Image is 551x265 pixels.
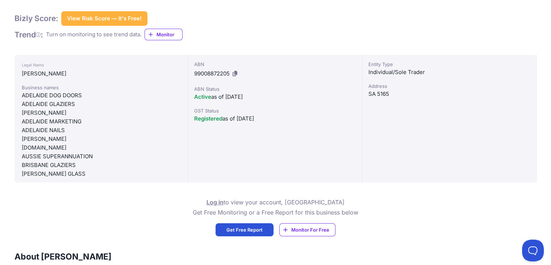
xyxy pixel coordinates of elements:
div: as of [DATE] [194,93,356,101]
a: Monitor For Free [279,223,335,236]
div: ABN Status [194,85,356,93]
div: BRISBANE GLAZIERS [22,161,181,170]
a: Monitor [145,29,183,40]
div: [PERSON_NAME] [22,109,181,117]
div: AUSSIE SUPERANNUATION [22,152,181,161]
div: SA 5165 [368,90,530,98]
div: as of [DATE] [194,114,356,123]
div: ADELAIDE MARKETING [22,117,181,126]
div: Individual/Sole Trader [368,68,530,77]
div: [PERSON_NAME] GLASS [22,170,181,178]
div: Business names [22,84,181,91]
div: [PERSON_NAME] [22,69,181,78]
a: Get Free Report [216,223,274,236]
iframe: Toggle Customer Support [522,240,544,261]
span: Active [194,93,211,100]
div: [DOMAIN_NAME] [22,143,181,152]
div: Address [368,82,530,90]
div: ADELAIDE NAILS [22,126,181,135]
h1: Bizly Score: [14,13,58,23]
div: ADELAIDE GLAZIERS [22,100,181,109]
div: ADELAIDE DOG DOORS [22,91,181,100]
span: Monitor [156,31,182,38]
div: Turn on monitoring to see trend data. [46,30,142,39]
span: Monitor For Free [291,226,329,233]
div: [PERSON_NAME] [22,135,181,143]
div: Legal Name [22,61,181,69]
div: Entity Type [368,61,530,68]
span: 99008872205 [194,70,230,77]
span: Registered [194,115,222,122]
div: GST Status [194,107,356,114]
h1: Trend : [14,30,43,40]
p: to view your account, [GEOGRAPHIC_DATA] Get Free Monitoring or a Free Report for this business below [193,197,358,217]
h3: About [PERSON_NAME] [14,251,537,262]
div: ABN [194,61,356,68]
button: View Risk Score — It's Free! [61,11,147,26]
a: Log in [206,199,224,206]
span: Get Free Report [226,226,263,233]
